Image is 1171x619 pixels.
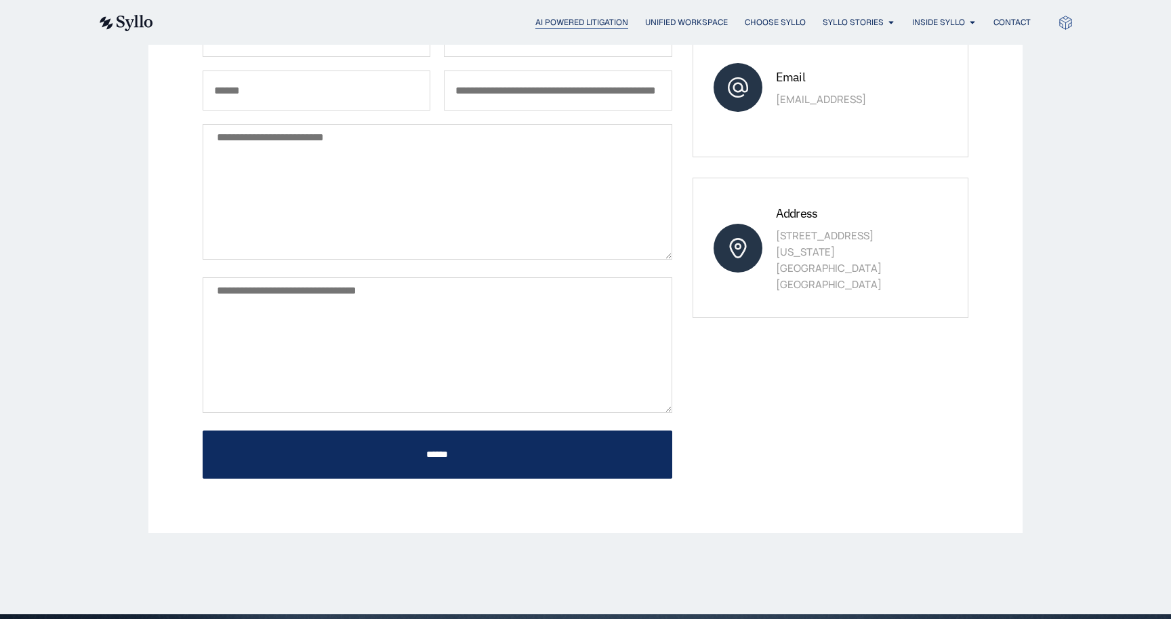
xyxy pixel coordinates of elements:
div: Menu Toggle [180,16,1031,29]
a: Unified Workspace [645,16,728,28]
span: Email [776,69,805,85]
img: syllo [98,15,153,31]
a: Syllo Stories [823,16,884,28]
a: Contact [993,16,1031,28]
p: [STREET_ADDRESS] [US_STATE][GEOGRAPHIC_DATA] [GEOGRAPHIC_DATA] [776,228,926,293]
a: Choose Syllo [745,16,806,28]
span: Address [776,205,818,221]
a: Inside Syllo [912,16,965,28]
a: AI Powered Litigation [535,16,628,28]
nav: Menu [180,16,1031,29]
p: [EMAIL_ADDRESS] [776,92,926,108]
